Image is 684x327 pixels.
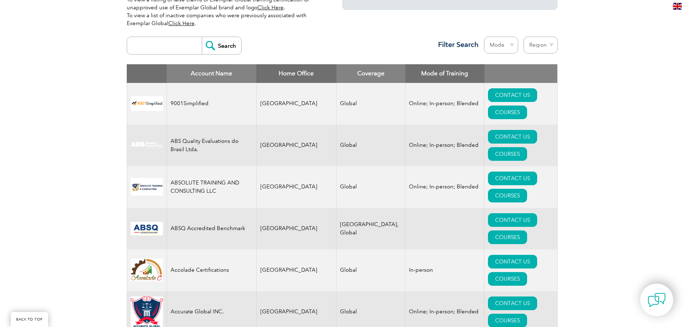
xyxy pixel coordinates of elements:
td: Global [336,125,405,166]
a: BACK TO TOP [11,312,48,327]
td: [GEOGRAPHIC_DATA] [256,83,336,125]
th: Account Name: activate to sort column descending [167,64,256,83]
a: CONTACT US [488,88,537,102]
th: Mode of Training: activate to sort column ascending [405,64,484,83]
td: In-person [405,249,484,291]
td: ABS Quality Evaluations do Brasil Ltda. [167,125,256,166]
td: [GEOGRAPHIC_DATA], Global [336,208,405,249]
a: CONTACT US [488,213,537,227]
img: 37c9c059-616f-eb11-a812-002248153038-logo.png [131,96,163,111]
th: : activate to sort column ascending [484,64,557,83]
td: Online; In-person; Blended [405,166,484,208]
td: Global [336,166,405,208]
td: ABSOLUTE TRAINING AND CONSULTING LLC [167,166,256,208]
img: en [673,3,682,10]
td: [GEOGRAPHIC_DATA] [256,208,336,249]
td: [GEOGRAPHIC_DATA] [256,249,336,291]
input: Search [202,37,241,54]
td: Accolade Certifications [167,249,256,291]
a: COURSES [488,189,527,202]
a: Click Here [257,4,284,11]
td: 9001Simplified [167,83,256,125]
a: COURSES [488,106,527,119]
img: contact-chat.png [648,291,666,309]
td: [GEOGRAPHIC_DATA] [256,166,336,208]
a: Click Here [168,20,195,27]
a: COURSES [488,272,527,286]
img: 16e092f6-eadd-ed11-a7c6-00224814fd52-logo.png [131,178,163,196]
td: ABSQ Accredited Benchmark [167,208,256,249]
a: CONTACT US [488,172,537,185]
td: Online; In-person; Blended [405,83,484,125]
img: 1a94dd1a-69dd-eb11-bacb-002248159486-logo.jpg [131,259,163,281]
th: Coverage: activate to sort column ascending [336,64,405,83]
a: CONTACT US [488,296,537,310]
td: Global [336,249,405,291]
h3: Filter Search [434,40,479,49]
a: CONTACT US [488,255,537,268]
td: Online; In-person; Blended [405,125,484,166]
a: CONTACT US [488,130,537,144]
td: [GEOGRAPHIC_DATA] [256,125,336,166]
img: c92924ac-d9bc-ea11-a814-000d3a79823d-logo.jpg [131,141,163,149]
img: cc24547b-a6e0-e911-a812-000d3a795b83-logo.png [131,222,163,235]
a: COURSES [488,147,527,161]
th: Home Office: activate to sort column ascending [256,64,336,83]
a: COURSES [488,230,527,244]
td: Global [336,83,405,125]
